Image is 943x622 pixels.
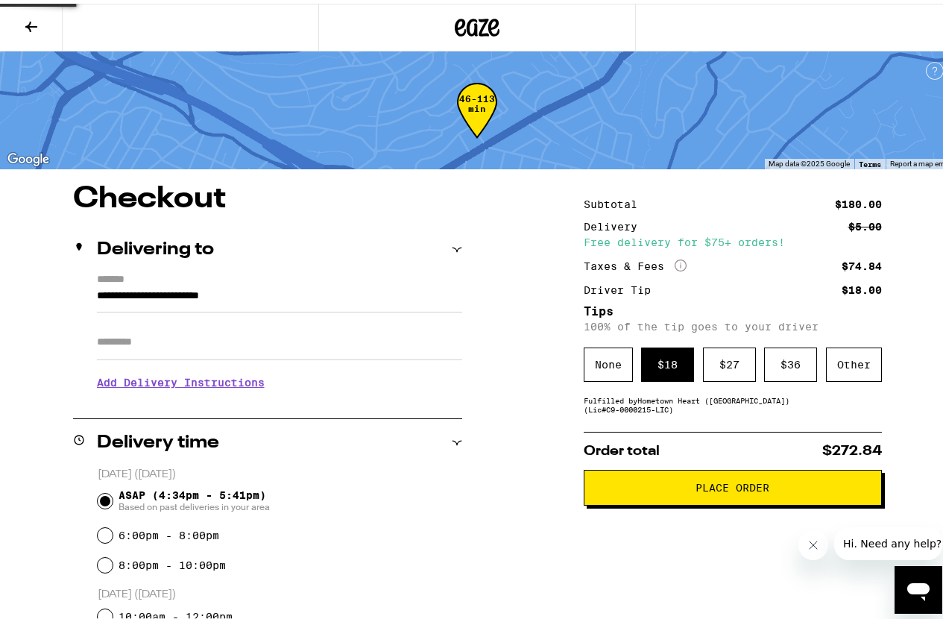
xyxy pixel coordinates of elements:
iframe: Button to launch messaging window [895,562,942,610]
div: Other [826,344,882,378]
a: Open this area in Google Maps (opens a new window) [4,146,53,166]
div: $ 36 [764,344,817,378]
a: Terms [859,156,881,165]
div: Driver Tip [584,281,661,292]
div: $18.00 [842,281,882,292]
h2: Delivery time [97,430,219,448]
span: Place Order [696,479,769,489]
label: 10:00am - 12:00pm [119,607,233,619]
div: Delivery [584,218,648,228]
iframe: Close message [798,527,828,556]
label: 6:00pm - 8:00pm [119,526,219,538]
p: 100% of the tip goes to your driver [584,317,882,329]
h3: Add Delivery Instructions [97,362,462,396]
div: None [584,344,633,378]
span: Order total [584,441,660,454]
span: Map data ©2025 Google [769,156,850,164]
h5: Tips [584,302,882,314]
h2: Delivering to [97,237,214,255]
label: 8:00pm - 10:00pm [119,556,226,568]
div: 46-113 min [457,90,497,146]
img: Google [4,146,53,166]
iframe: Message from company [834,524,942,556]
p: We'll contact you at [PHONE_NUMBER] when we arrive [97,396,462,408]
div: Subtotal [584,195,648,206]
div: Free delivery for $75+ orders! [584,233,882,244]
div: Taxes & Fees [584,256,687,269]
div: Fulfilled by Hometown Heart ([GEOGRAPHIC_DATA]) (Lic# C9-0000215-LIC ) [584,392,882,410]
div: $180.00 [835,195,882,206]
span: Based on past deliveries in your area [119,497,270,509]
span: ASAP (4:34pm - 5:41pm) [119,486,270,509]
p: [DATE] ([DATE]) [98,584,462,598]
div: $74.84 [842,257,882,268]
div: $ 27 [703,344,756,378]
span: $272.84 [822,441,882,454]
h1: Checkout [73,180,462,210]
div: $5.00 [848,218,882,228]
button: Place Order [584,466,882,502]
p: [DATE] ([DATE]) [98,464,462,478]
div: $ 18 [641,344,694,378]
